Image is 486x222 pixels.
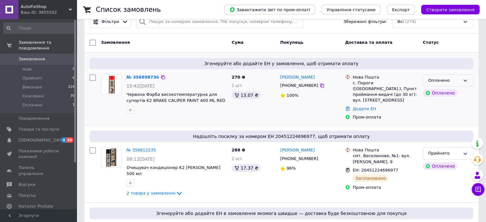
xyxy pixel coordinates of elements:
a: Очищувач кондиціонер K2 [PERSON_NAME] 500 мл [127,165,220,176]
span: Прийняті [22,75,42,81]
span: 96% [287,166,296,171]
div: Оплачено [423,162,457,170]
span: Управління статусами [327,7,375,12]
div: Пром-оплата [353,185,418,190]
span: Каталог ProSale [19,203,53,209]
span: 0 [73,66,75,72]
div: Нова Пошта [353,74,418,80]
span: Створити замовлення [426,7,474,12]
span: 10 [66,137,73,143]
span: 1 шт. [232,83,243,88]
img: Фото товару [101,75,121,95]
span: 228 [68,84,75,90]
span: Нові [22,66,32,72]
img: Фото товару [101,148,121,167]
a: 2 товара у замовленні [127,191,183,195]
div: 13.07 ₴ [232,91,261,99]
a: Фото товару [101,74,121,95]
h1: Список замовлень [96,6,161,13]
a: № 356898736 [127,75,159,80]
div: Ваш ID: 3855502 [21,10,77,15]
div: Оплачено [428,77,460,84]
span: Збережені фільтри: [343,19,387,25]
span: Скасовані [22,93,44,99]
span: 288 ₴ [232,148,245,152]
a: [PERSON_NAME] [280,147,315,153]
span: 100% [287,93,298,98]
span: Оплачені [22,102,42,108]
span: Замовлення [19,56,45,62]
button: Завантажити звіт по пром-оплаті [224,5,315,14]
span: Доставка та оплата [345,40,392,45]
button: Управління статусами [321,5,381,14]
input: Пошук за номером замовлення, ПІБ покупця, номером телефону, Email, номером накладної [136,16,304,28]
div: Прийнято [428,150,460,157]
div: [PHONE_NUMBER] [279,155,320,163]
span: ЕН: 20451224696977 [353,168,398,172]
div: с. Пороги ([GEOGRAPHIC_DATA].), Пункт приймання-видачі (до 30 кг): вул. [STREET_ADDRESS] [353,80,418,103]
span: Замовлення [101,40,130,45]
span: 4 [61,137,66,143]
a: Створити замовлення [415,7,480,12]
span: 39 [70,93,75,99]
span: Статус [423,40,439,45]
span: Завантажити звіт по пром-оплаті [229,7,310,12]
span: Згенеруйте або додайте ЕН у замовлення, щоб отримати оплату [92,60,471,67]
a: Червона Фарба високотемпературна для супортів K2 BRAKE CALIPER PAINT 400 ML RED [127,92,225,103]
button: Створити замовлення [421,5,480,14]
span: 1 [73,102,75,108]
span: Панель управління [19,165,59,176]
span: [DEMOGRAPHIC_DATA] [19,137,66,143]
span: 15:42[DATE] [127,83,155,88]
span: 270 ₴ [232,75,245,80]
span: AutoFixShop [21,4,69,10]
input: Пошук [3,22,75,34]
span: Експорт [392,7,410,12]
div: Пром-оплата [353,114,418,120]
span: Повідомлення [19,116,50,121]
div: [PHONE_NUMBER] [279,81,320,90]
span: Покупці [19,193,36,198]
span: Товари та послуги [19,126,59,132]
button: Експорт [387,5,415,14]
span: (274) [405,19,416,24]
div: 17.37 ₴ [232,164,261,172]
span: Виконані [22,84,42,90]
span: Всі [397,19,404,25]
span: Фільтри [102,19,119,25]
div: Оплачено [423,89,457,97]
a: Фото товару [101,147,121,168]
span: Cума [232,40,243,45]
span: 2 шт. [232,156,243,161]
div: Нова Пошта [353,147,418,153]
a: [PERSON_NAME] [280,74,315,80]
span: Надішліть посилку за номером ЕН 20451224696977, щоб отримати оплату [92,133,471,140]
button: Чат з покупцем [472,183,484,196]
span: Згенеруйте або додайте ЕН в замовлення якомога швидше — доставка буде безкоштовною для покупця [92,210,471,217]
a: № 356812235 [127,148,156,152]
span: Покупець [280,40,304,45]
div: Заплановано [353,174,389,182]
span: Показники роботи компанії [19,148,59,160]
span: 2 товара у замовленні [127,191,175,195]
span: Відгуки [19,182,35,188]
span: 08:12[DATE] [127,157,155,162]
a: Додати ЕН [353,106,376,111]
span: 6 [73,75,75,81]
span: Замовлення та повідомлення [19,40,77,51]
div: смт. Веселинове, №1: вул. [PERSON_NAME], 9 [353,153,418,165]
